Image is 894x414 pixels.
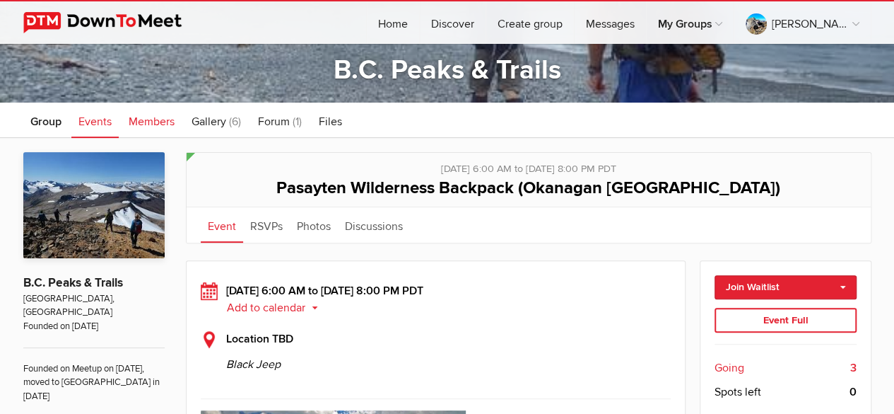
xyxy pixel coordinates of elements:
[338,207,410,243] a: Discussions
[71,103,119,138] a: Events
[575,1,646,44] a: Messages
[312,103,349,138] a: Files
[192,115,226,129] span: Gallery
[319,115,342,129] span: Files
[714,384,761,401] span: Spots left
[23,275,123,290] a: B.C. Peaks & Trails
[486,1,574,44] a: Create group
[23,292,165,320] span: [GEOGRAPHIC_DATA], [GEOGRAPHIC_DATA]
[129,115,175,129] span: Members
[293,115,302,129] span: (1)
[367,1,419,44] a: Home
[714,308,857,333] div: Event Full
[334,54,561,86] a: B.C. Peaks & Trails
[23,320,165,333] span: Founded on [DATE]
[78,115,112,129] span: Events
[30,115,61,129] span: Group
[23,347,165,403] span: Founded on Meetup on [DATE], moved to [GEOGRAPHIC_DATA] in [DATE]
[714,360,744,376] span: Going
[243,207,290,243] a: RSVPs
[226,332,293,346] b: Location TBD
[258,115,290,129] span: Forum
[122,103,182,138] a: Members
[647,1,734,44] a: My Groups
[229,115,241,129] span: (6)
[23,103,69,138] a: Group
[734,1,871,44] a: [PERSON_NAME]
[290,207,338,243] a: Photos
[420,1,486,44] a: Discover
[226,301,329,314] button: Add to calendar
[201,153,857,177] div: [DATE] 6:00 AM to [DATE] 8:00 PM PDT
[201,207,243,243] a: Event
[276,178,780,198] span: Pasayten Wilderness Backpack (Okanagan [GEOGRAPHIC_DATA])
[23,152,165,258] img: B.C. Peaks & Trails
[251,103,309,138] a: Forum (1)
[184,103,248,138] a: Gallery (6)
[226,347,671,373] span: Black Jeep
[201,282,671,316] div: [DATE] 6:00 AM to [DATE] 8:00 PM PDT
[23,12,204,33] img: DownToMeet
[849,384,857,401] b: 0
[714,275,857,299] a: Join Waitlist
[850,360,857,376] b: 3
